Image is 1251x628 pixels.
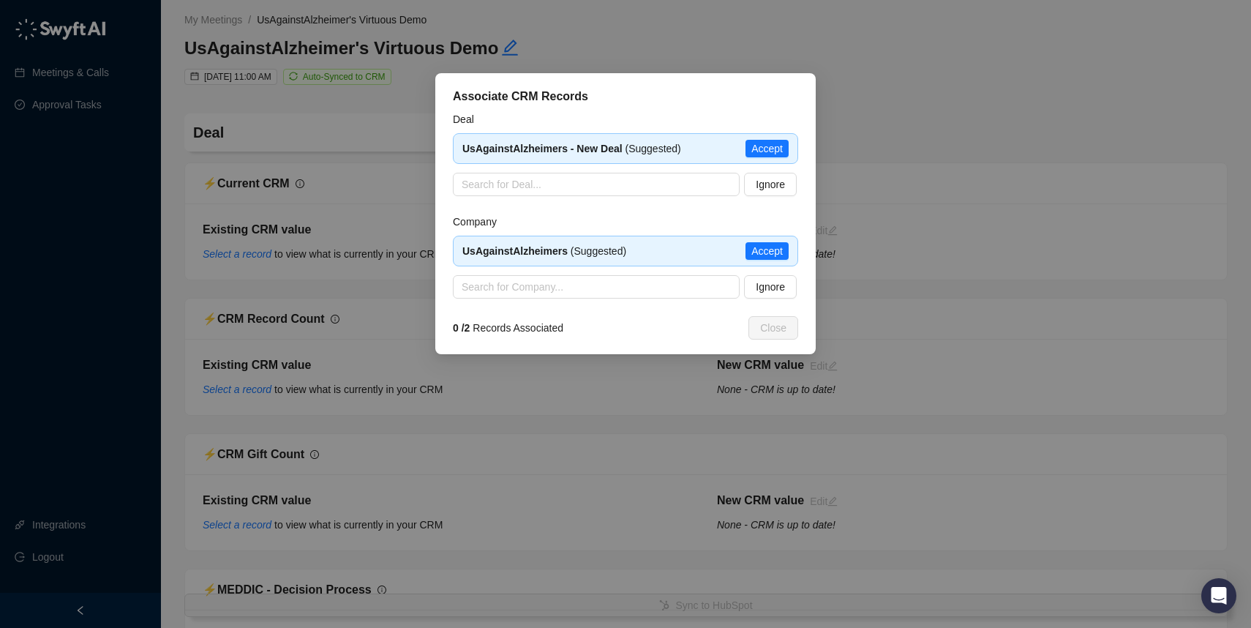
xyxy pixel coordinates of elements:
span: Accept [751,141,783,157]
strong: 0 / 2 [453,322,470,334]
span: Ignore [756,176,785,192]
label: Company [453,214,507,230]
button: Ignore [744,275,797,299]
span: Ignore [756,279,785,295]
button: Accept [745,242,789,260]
label: Deal [453,111,484,127]
div: Open Intercom Messenger [1201,578,1236,613]
strong: UsAgainstAlzheimers [462,245,568,257]
button: Accept [745,140,789,157]
span: (Suggested) [462,143,681,154]
span: (Suggested) [462,245,626,257]
button: Close [748,316,798,340]
strong: UsAgainstAlzheimers - New Deal [462,143,623,154]
span: Accept [751,243,783,259]
span: Records Associated [453,320,563,336]
div: Associate CRM Records [453,88,798,105]
button: Ignore [744,173,797,196]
